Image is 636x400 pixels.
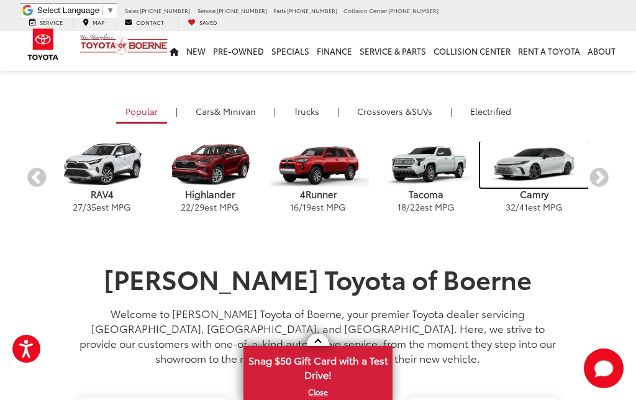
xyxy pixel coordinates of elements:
span: Parts [273,6,286,14]
p: / est MPG [264,201,372,213]
a: Cars [186,101,265,122]
a: New [183,31,209,71]
a: My Saved Vehicles [178,19,227,29]
a: Service & Parts: Opens in a new tab [356,31,430,71]
p: 4Runner [264,188,372,201]
span: Sales [125,6,139,14]
a: Rent a Toyota [514,31,584,71]
a: Electrified [461,101,520,122]
h1: [PERSON_NAME] Toyota of Boerne [76,264,560,293]
span: Collision Center [343,6,387,14]
a: Finance [313,31,356,71]
p: / est MPG [372,201,480,213]
span: ​ [102,6,103,15]
span: 41 [519,201,528,213]
a: Collision Center [430,31,514,71]
span: ▼ [106,6,114,15]
span: Map [93,18,104,26]
p: Welcome to [PERSON_NAME] Toyota of Boerne, your premier Toyota dealer servicing [GEOGRAPHIC_DATA]... [76,306,560,365]
p: / est MPG [48,201,156,213]
a: Select Language​ [37,6,114,15]
span: Crossovers & [357,105,412,117]
aside: carousel [26,132,610,224]
span: 29 [194,201,204,213]
li: | [173,105,181,117]
img: Toyota [20,24,66,65]
button: Toggle Chat Window [584,348,624,388]
a: SUVs [348,101,442,122]
img: Toyota Camry [480,142,588,188]
span: Snag $50 Gift Card with a Test Drive! [245,347,391,385]
img: Toyota 4Runner [266,143,369,186]
p: Highlander [156,188,264,201]
span: 27 [73,201,83,213]
li: | [334,105,342,117]
span: 18 [397,201,406,213]
span: 19 [302,201,311,213]
p: / est MPG [156,201,264,213]
a: Map [73,19,114,29]
span: 22 [410,201,420,213]
img: Toyota RAV4 [50,143,153,186]
p: RAV4 [48,188,156,201]
a: Home [166,31,183,71]
button: Next [588,167,610,189]
span: [PHONE_NUMBER] [140,6,190,14]
span: 32 [506,201,516,213]
li: | [447,105,455,117]
span: 35 [86,201,96,213]
img: Toyota Tacoma [375,143,477,186]
span: [PHONE_NUMBER] [217,6,267,14]
span: Saved [199,18,217,26]
span: [PHONE_NUMBER] [388,6,438,14]
a: Popular [116,101,167,124]
a: Pre-Owned [209,31,268,71]
img: Toyota Highlander [158,143,261,186]
li: | [271,105,279,117]
a: Service [20,19,72,29]
svg: Start Chat [584,348,624,388]
a: About [584,31,619,71]
p: Camry [480,188,588,201]
span: [PHONE_NUMBER] [287,6,337,14]
p: Tacoma [372,188,480,201]
span: 22 [181,201,191,213]
a: Specials [268,31,313,71]
span: & Minivan [214,105,256,117]
span: Select Language [37,6,99,15]
span: 16 [290,201,299,213]
img: Vic Vaughan Toyota of Boerne [79,34,168,55]
a: Trucks [284,101,329,122]
a: Contact [115,19,173,29]
span: Contact [136,18,164,26]
span: Service [198,6,216,14]
button: Previous [26,167,48,189]
p: / est MPG [480,201,588,213]
span: Service [40,18,63,26]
